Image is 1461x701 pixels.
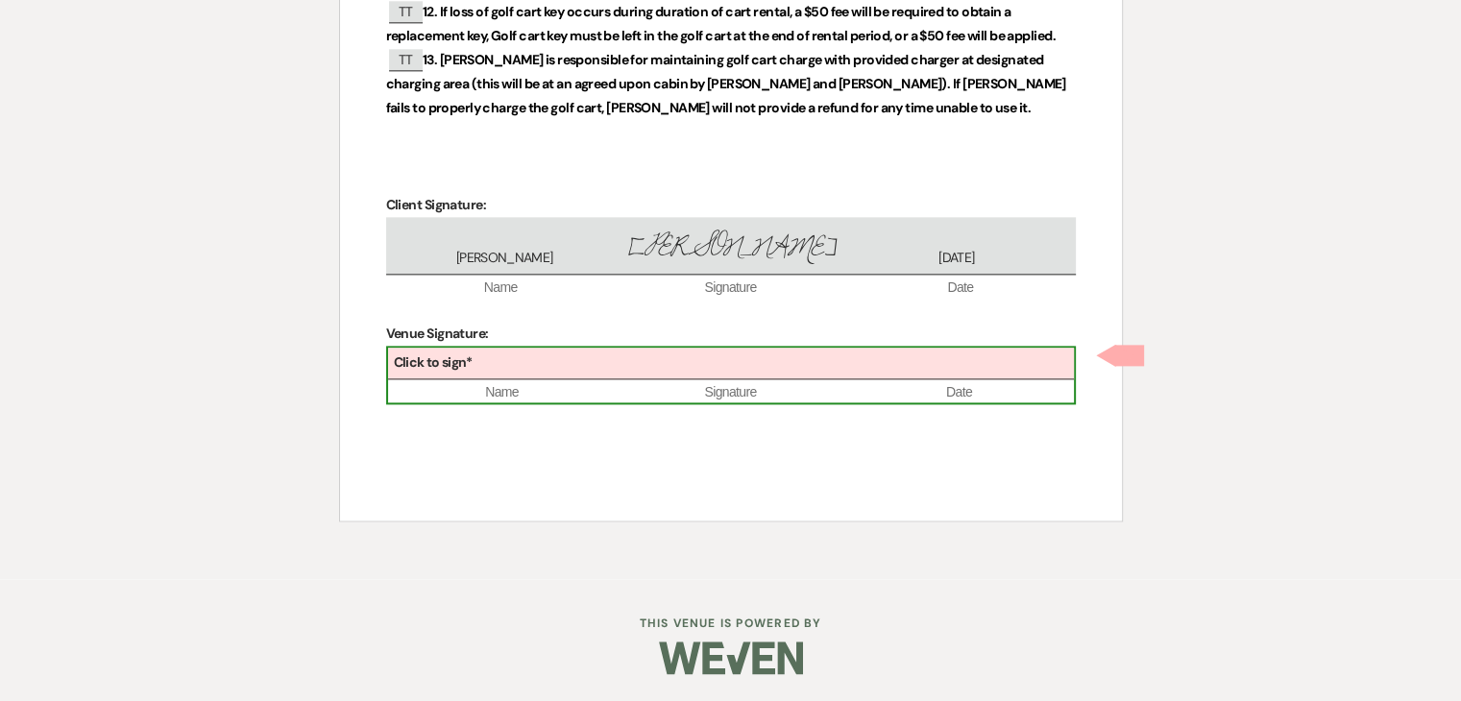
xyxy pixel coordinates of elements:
[386,3,1056,44] strong: 12. If loss of golf cart key occurs during duration of cart rental, a $50 fee will be required to...
[617,383,845,402] span: Signature
[386,325,489,342] strong: Venue Signature:
[845,278,1075,298] span: Date
[389,49,423,71] span: TT
[386,51,1069,116] strong: 13. [PERSON_NAME] is responsible for maintaining golf cart charge with provided charger at design...
[394,353,473,371] b: Click to sign*
[389,1,423,23] span: TT
[845,383,1074,402] span: Date
[392,249,618,268] span: [PERSON_NAME]
[659,624,803,691] img: Weven Logo
[386,278,616,298] span: Name
[386,196,486,213] strong: Client Signature:
[843,249,1069,268] span: [DATE]
[618,227,843,268] span: [PERSON_NAME]
[388,383,617,402] span: Name
[616,278,845,298] span: Signature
